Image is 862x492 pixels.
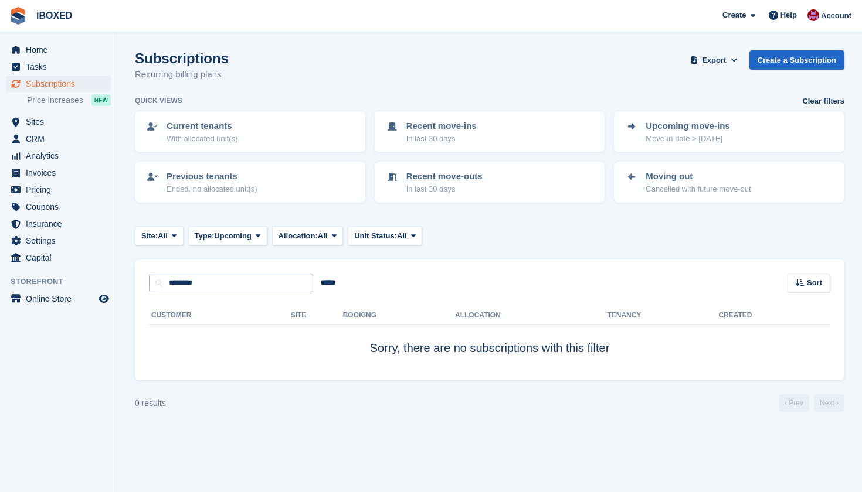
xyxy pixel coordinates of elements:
[6,250,111,266] a: menu
[26,59,96,75] span: Tasks
[158,230,168,242] span: All
[279,230,318,242] span: Allocation:
[26,182,96,198] span: Pricing
[195,230,215,242] span: Type:
[214,230,252,242] span: Upcoming
[97,292,111,306] a: Preview store
[136,112,364,151] a: Current tenants With allocated unit(s)
[406,170,483,183] p: Recent move-outs
[6,42,111,58] a: menu
[167,119,237,133] p: Current tenants
[91,94,111,106] div: NEW
[26,131,96,147] span: CRM
[406,119,477,133] p: Recent move-ins
[26,76,96,92] span: Subscriptions
[26,199,96,215] span: Coupons
[646,133,729,145] p: Move-in date > [DATE]
[821,10,851,22] span: Account
[135,397,166,409] div: 0 results
[272,226,344,245] button: Allocation: All
[135,226,184,245] button: Site: All
[779,394,809,412] a: Previous
[749,50,844,70] a: Create a Subscription
[6,216,111,232] a: menu
[646,183,751,195] p: Cancelled with future move-out
[646,170,751,183] p: Moving out
[6,148,111,164] a: menu
[802,95,844,107] a: Clear filters
[6,131,111,147] a: menu
[615,112,843,151] a: Upcoming move-ins Move-in date > [DATE]
[291,306,343,325] th: Site
[26,148,96,164] span: Analytics
[318,230,328,242] span: All
[615,163,843,201] a: Moving out Cancelled with future move-out
[6,59,111,75] a: menu
[6,165,111,181] a: menu
[6,199,111,215] a: menu
[141,230,158,242] span: Site:
[149,306,291,325] th: Customer
[27,95,83,106] span: Price increases
[702,54,726,66] span: Export
[135,95,182,106] h6: Quick views
[6,291,111,307] a: menu
[722,9,746,21] span: Create
[807,9,819,21] img: Amanda Forder
[688,50,740,70] button: Export
[607,306,648,325] th: Tenancy
[26,291,96,307] span: Online Store
[646,119,729,133] p: Upcoming move-ins
[6,182,111,198] a: menu
[188,226,267,245] button: Type: Upcoming
[27,94,111,107] a: Price increases NEW
[776,394,847,412] nav: Page
[6,114,111,130] a: menu
[26,165,96,181] span: Invoices
[343,306,455,325] th: Booking
[135,50,229,66] h1: Subscriptions
[348,226,422,245] button: Unit Status: All
[406,133,477,145] p: In last 30 days
[370,341,610,354] span: Sorry, there are no subscriptions with this filter
[136,163,364,201] a: Previous tenants Ended, no allocated unit(s)
[397,230,407,242] span: All
[6,233,111,249] a: menu
[718,306,830,325] th: Created
[807,277,822,289] span: Sort
[406,183,483,195] p: In last 30 days
[135,68,229,81] p: Recurring billing plans
[32,6,77,25] a: iBOXED
[167,170,257,183] p: Previous tenants
[780,9,797,21] span: Help
[26,233,96,249] span: Settings
[26,42,96,58] span: Home
[376,163,604,201] a: Recent move-outs In last 30 days
[26,114,96,130] span: Sites
[26,216,96,232] span: Insurance
[6,76,111,92] a: menu
[354,230,397,242] span: Unit Status:
[167,183,257,195] p: Ended, no allocated unit(s)
[814,394,844,412] a: Next
[9,7,27,25] img: stora-icon-8386f47178a22dfd0bd8f6a31ec36ba5ce8667c1dd55bd0f319d3a0aa187defe.svg
[26,250,96,266] span: Capital
[11,276,117,288] span: Storefront
[376,112,604,151] a: Recent move-ins In last 30 days
[455,306,607,325] th: Allocation
[167,133,237,145] p: With allocated unit(s)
